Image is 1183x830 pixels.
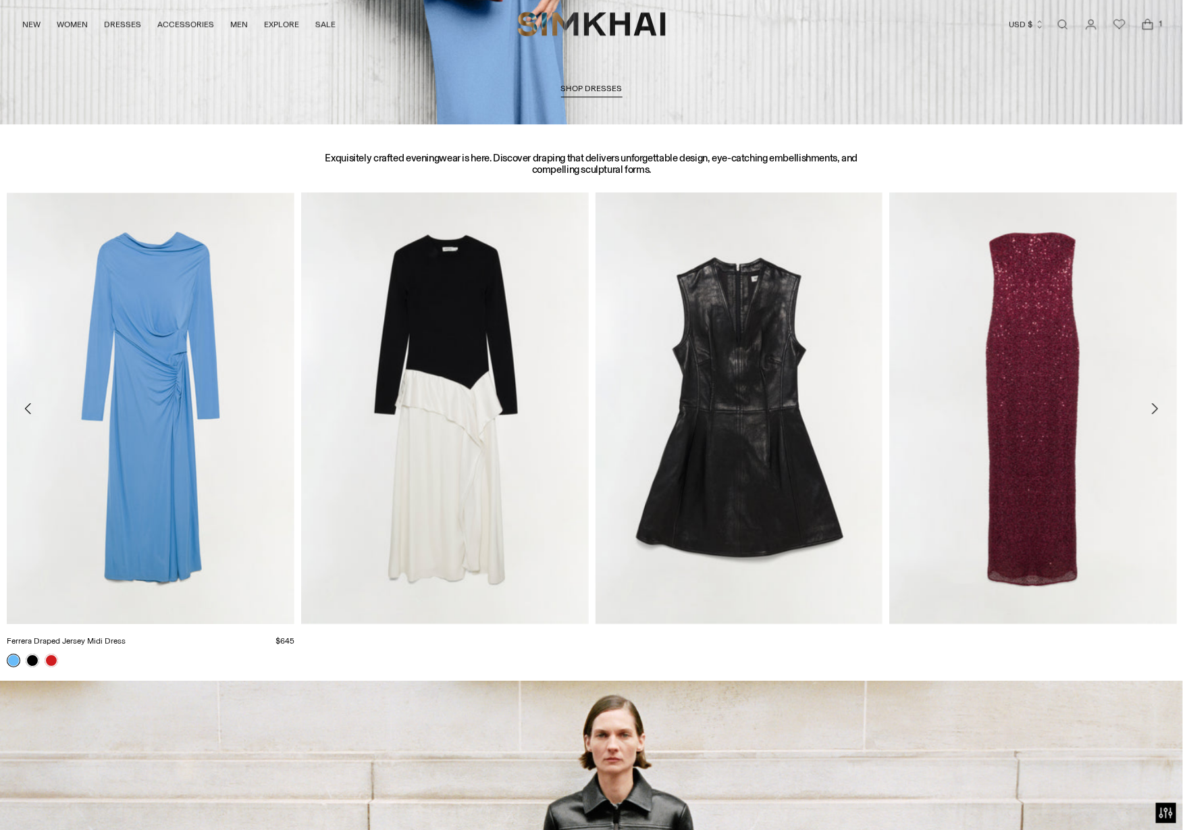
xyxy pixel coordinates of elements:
a: NEW [22,9,41,39]
a: SALE [315,9,336,39]
img: Ornella Knit Satin Midi Dress [301,192,589,624]
img: Ferrera Draped Jersey Midi Dress [7,192,294,624]
a: DRESSES [104,9,141,39]
span: $645 [275,636,294,646]
a: Go to the account page [1078,11,1105,38]
button: Move to previous carousel slide [14,394,43,423]
button: USD $ [1009,9,1045,39]
img: Xyla Sequin Gown [889,192,1177,624]
h3: Exquisitely crafted eveningwear is here. Discover draping that delivers unforgettable design, eye... [305,153,878,175]
button: Move to next carousel slide [1140,394,1169,423]
img: Juliette Leather Mini Dress [596,192,883,624]
a: ACCESSORIES [157,9,214,39]
a: Ferrera Draped Jersey Midi Dress [7,636,126,646]
a: Open search modal [1049,11,1076,38]
span: 1 [1155,18,1167,30]
a: WOMEN [57,9,88,39]
a: EXPLORE [264,9,299,39]
a: SHOP DRESSES [561,84,623,97]
a: Open cart modal [1134,11,1161,38]
a: MEN [230,9,248,39]
a: SIMKHAI [517,11,666,37]
span: SHOP DRESSES [561,84,623,93]
a: Wishlist [1106,11,1133,38]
